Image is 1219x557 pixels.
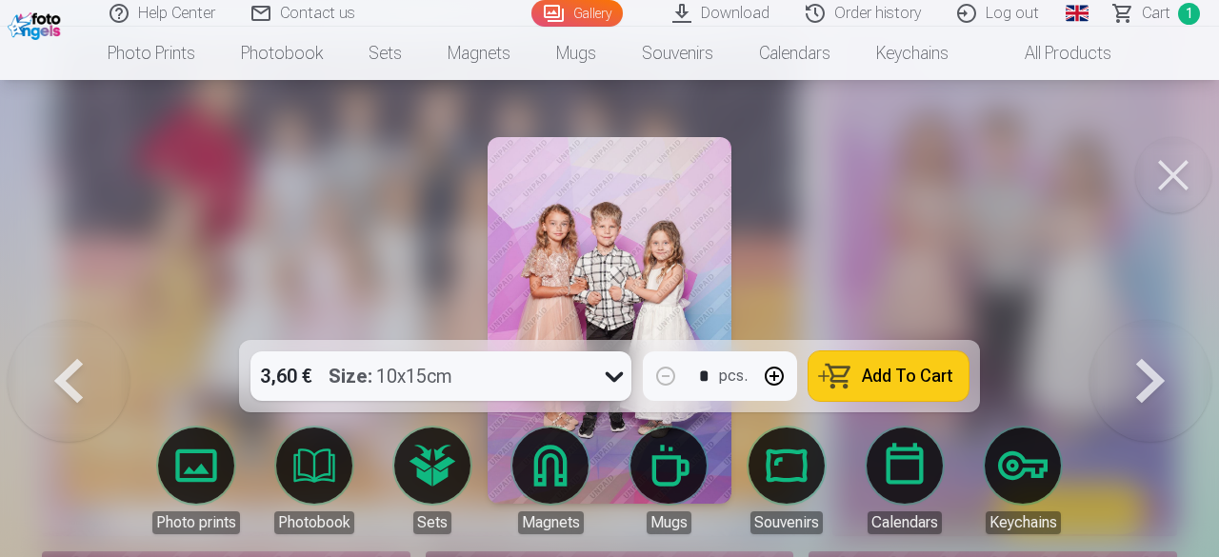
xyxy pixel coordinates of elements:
div: Photobook [274,511,354,534]
div: 3,60 € [250,351,321,401]
a: Magnets [497,428,604,534]
a: Photobook [261,428,368,534]
span: 1 [1178,3,1200,25]
a: Mugs [533,27,619,80]
div: Mugs [647,511,691,534]
span: Сart [1142,2,1170,25]
a: Mugs [615,428,722,534]
a: Souvenirs [619,27,736,80]
strong: Size : [329,363,372,389]
a: Keychains [969,428,1076,534]
div: Magnets [518,511,584,534]
div: Sets [413,511,451,534]
a: Photobook [218,27,346,80]
a: Photo prints [85,27,218,80]
a: Sets [379,428,486,534]
a: Magnets [425,27,533,80]
a: Calendars [851,428,958,534]
a: Souvenirs [733,428,840,534]
div: 10x15cm [329,351,452,401]
a: All products [971,27,1134,80]
a: Keychains [853,27,971,80]
div: pcs. [719,365,748,388]
div: Calendars [868,511,942,534]
span: Add To Cart [862,368,953,385]
a: Sets [346,27,425,80]
img: /fa1 [8,8,66,40]
button: Add To Cart [809,351,969,401]
div: Souvenirs [750,511,823,534]
a: Photo prints [143,428,250,534]
div: Keychains [986,511,1061,534]
div: Photo prints [152,511,240,534]
a: Calendars [736,27,853,80]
